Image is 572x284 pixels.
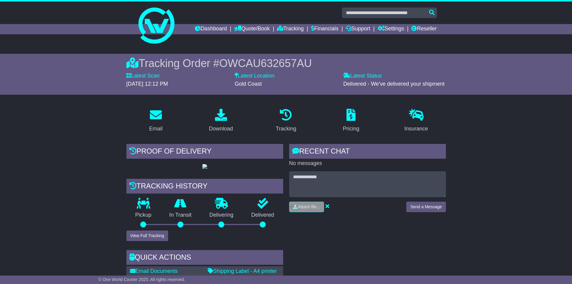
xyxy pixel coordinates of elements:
[311,24,338,34] a: Financials
[411,24,437,34] a: Reseller
[208,268,277,274] a: Shipping Label - A4 printer
[130,268,178,274] a: Email Documents
[343,125,359,133] div: Pricing
[378,24,404,34] a: Settings
[126,81,168,87] span: [DATE] 12:12 PM
[126,250,283,266] div: Quick Actions
[126,179,283,195] div: Tracking history
[235,81,262,87] span: Gold Coast
[195,24,227,34] a: Dashboard
[126,212,161,218] p: Pickup
[272,107,300,135] a: Tracking
[160,212,201,218] p: In Transit
[209,125,233,133] div: Download
[339,107,363,135] a: Pricing
[205,107,237,135] a: Download
[234,24,270,34] a: Quote/Book
[343,73,382,79] label: Latest Status
[126,57,446,70] div: Tracking Order #
[201,212,243,218] p: Delivering
[219,57,312,69] span: OWCAU632657AU
[343,81,444,87] span: Delivered - We've delivered your shipment
[289,160,446,167] p: No messages
[149,125,162,133] div: Email
[202,164,207,169] img: GetPodImage
[276,125,296,133] div: Tracking
[404,125,428,133] div: Insurance
[346,24,370,34] a: Support
[401,107,432,135] a: Insurance
[145,107,166,135] a: Email
[406,202,446,212] button: Send a Message
[126,73,160,79] label: Latest Scan
[126,231,168,241] button: View Full Tracking
[289,144,446,160] div: RECENT CHAT
[277,24,304,34] a: Tracking
[242,212,283,218] p: Delivered
[235,73,274,79] label: Latest Location
[126,144,283,160] div: Proof of Delivery
[98,277,185,282] span: © One World Courier 2025. All rights reserved.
